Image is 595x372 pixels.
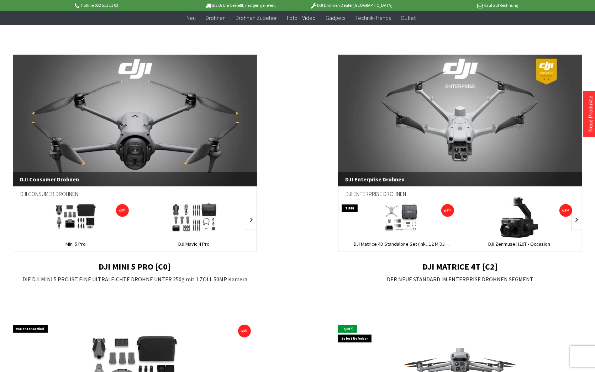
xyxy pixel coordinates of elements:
span: Technik-Trends [355,14,391,21]
a: Technik-Trends [350,11,396,25]
p: Hotline 032 511 11 03 [73,1,184,10]
span: Drohnen [206,14,226,21]
img: DJI Mavic 4 Pro [167,197,221,238]
span: DJI Enterprise Drohnen [338,172,582,186]
a: Mini 5 Pro [17,240,135,255]
p: Kauf auf Rechnung [407,1,518,10]
img: DJI Matrice 4D Standalone Set (inkl. 12 M DJI Care Enterprise Plus) [373,197,430,238]
a: Neue Produkte [587,96,594,132]
a: Foto + Video [282,11,321,25]
a: DJI O4 Air Lufteinheit [253,240,371,255]
a: DJI Enterprise Drohnen [338,55,582,186]
img: DJI Zenmuse H20T - Occasion [499,197,539,238]
div: DJI Enterprise Drohnen [346,187,575,206]
p: DIE DJI MINI 5 PRO IST EINE ULTRALEICHTE DROHNE UNTER 250g mit 1 ZOLL 50MP Kamera [13,275,257,283]
p: Bis 16 Uhr bestellt, morgen geliefert. [185,1,296,10]
span: Outlet [401,14,416,21]
h2: DJI MATRICE 4T [C2] [338,262,582,271]
p: DER NEUE STANDARD IM ENTERPRISE DROHNEN SEGMENT [338,275,582,283]
span: Foto + Video [287,14,316,21]
a: Drohnen Zubehör [231,11,282,25]
a: DJI Consumer Drohnen [13,55,257,186]
a: Neu [181,11,201,25]
a: DJI Zenmuse H20T - Occasion [460,240,578,255]
a: Drohnen [201,11,231,25]
span: Neu [186,14,196,21]
a: DJI Matrice 4D Standalone Set (inkl. 12 M DJI... [342,240,460,255]
div: DJI Consumer Drohnen [20,187,249,206]
a: Outlet [396,11,421,25]
p: DJI Drohnen Dealer [GEOGRAPHIC_DATA] [296,1,407,10]
strong: DJI MINI 5 PRO [C0] [99,261,171,272]
a: Gadgets [321,11,350,25]
span: Drohnen Zubehör [236,14,277,21]
span: Gadgets [326,14,345,21]
a: DJI Mavic 4 Pro [135,240,253,255]
span: DJI Consumer Drohnen [13,172,257,186]
img: Mini 5 Pro [45,197,106,238]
